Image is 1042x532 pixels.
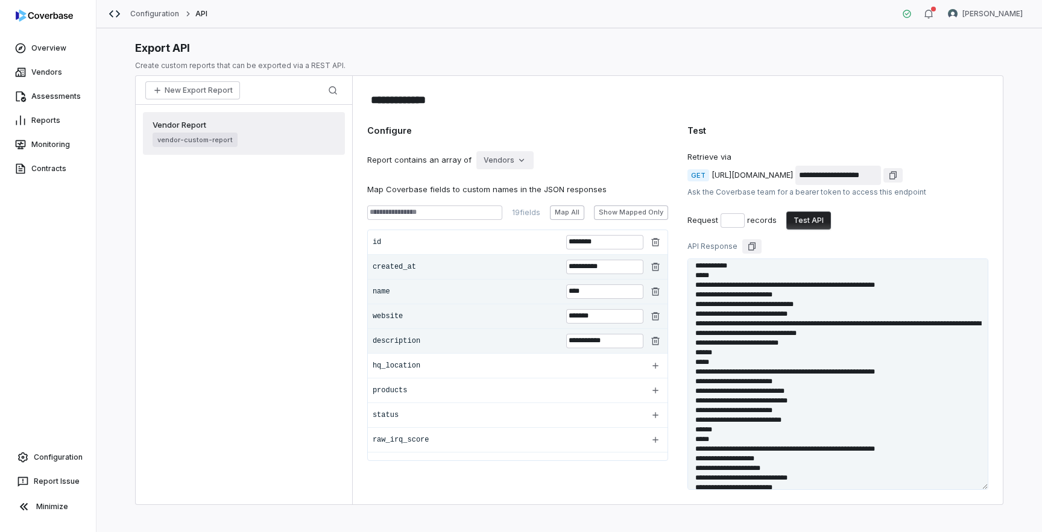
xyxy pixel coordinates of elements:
button: Map All [550,205,584,220]
a: Monitoring [2,134,93,155]
img: Zi Chong Kao avatar [948,9,958,19]
div: id [373,237,559,247]
div: Export API [135,40,1003,56]
button: Test API [786,211,831,230]
button: Report Issue [5,471,91,492]
span: GET [687,169,709,181]
div: Request [687,214,718,227]
div: API Response [687,242,737,251]
a: Vendors [2,61,93,83]
div: Map Coverbase fields to custom names in the JSON responses [367,184,668,196]
div: Report contains an array of [367,154,472,166]
a: Overview [2,37,93,59]
button: Minimize [5,495,91,519]
span: API [195,9,207,19]
span: [PERSON_NAME] [962,9,1023,19]
a: Configuration [130,9,180,19]
span: vendor-custom-report [153,133,238,147]
div: created_at [373,262,559,272]
span: Vendor Report [153,119,238,130]
div: [URL][DOMAIN_NAME] [712,169,793,181]
img: logo-D7KZi-bG.svg [16,10,73,22]
a: Assessments [2,86,93,107]
div: products [373,386,641,395]
div: name [373,287,559,296]
div: records [747,214,777,227]
div: 19 fields [512,208,540,217]
button: Zi Chong Kao avatar[PERSON_NAME] [941,5,1030,23]
div: Ask the Coverbase team for a bearer token to access this endpoint [687,187,988,197]
a: Reports [2,110,93,131]
a: Vendor Reportvendor-custom-report [143,112,345,155]
div: Configure [367,124,668,137]
div: raw_irq_score [373,435,641,445]
button: Show Mapped Only [594,205,668,220]
button: New Export Report [145,81,240,99]
a: Configuration [5,446,91,468]
div: raw_residual_risk_score [373,460,641,469]
div: Test [687,124,988,137]
button: Vendors [476,151,534,169]
a: Contracts [2,158,93,180]
div: hq_location [373,361,641,371]
div: website [373,311,559,321]
div: status [373,410,641,420]
div: description [373,336,559,346]
p: Create custom reports that can be exported via a REST API. [135,61,1003,70]
div: Retrieve via [687,151,988,163]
